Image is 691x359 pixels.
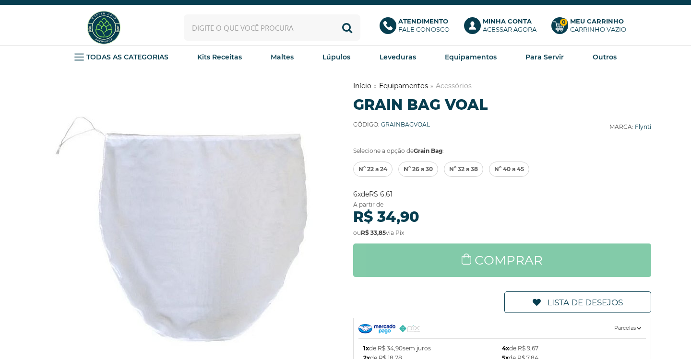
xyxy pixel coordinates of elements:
a: Nº 22 a 24 [353,162,393,177]
a: Nº 40 a 45 [489,162,529,177]
a: Flynti [635,123,651,130]
strong: R$ 6,61 [369,190,393,198]
b: Código: [353,121,380,128]
img: Hopfen Haus BrewShop [86,10,122,46]
span: de R$ 9,67 [502,344,538,353]
a: Comprar [353,243,651,277]
span: A partir de [353,201,383,208]
strong: Outros [593,53,617,61]
img: Grain Bag Voal [45,81,333,356]
button: Buscar [334,14,360,41]
a: TODAS AS CATEGORIAS [74,50,168,64]
b: 4x [502,345,509,352]
h1: Grain Bag Voal [353,96,651,114]
p: Fale conosco [398,17,450,34]
a: Lista de Desejos [504,291,651,313]
b: Meu Carrinho [570,17,624,25]
a: Acessórios [436,81,472,90]
a: Leveduras [380,50,416,64]
strong: TODAS AS CATEGORIAS [86,53,168,61]
span: de R$ 34,90 sem juros [363,344,431,353]
strong: Lúpulos [322,53,350,61]
strong: 0 [560,18,568,26]
img: PIX [399,325,420,332]
a: Nº 26 a 30 [398,162,438,177]
a: Início [353,81,371,90]
strong: R$ 33,85 [361,229,386,236]
strong: Kits Receitas [197,53,242,61]
b: Minha Conta [483,17,532,25]
a: Equipamentos [445,50,497,64]
b: Grain Bag [414,147,442,154]
span: Nº 40 a 45 [494,162,524,176]
b: 1x [363,345,369,352]
span: de [353,190,393,198]
a: Maltes [271,50,294,64]
strong: Maltes [271,53,294,61]
span: Nº 22 a 24 [358,162,387,176]
strong: 6x [353,190,361,198]
a: Parcelas [358,318,646,338]
b: Atendimento [398,17,448,25]
img: Mercado Pago Checkout PRO [358,324,395,334]
strong: Equipamentos [445,53,497,61]
strong: Leveduras [380,53,416,61]
span: GRAINBAGVOAL [381,121,430,128]
span: Parcelas [614,323,641,333]
b: Marca: [609,123,633,130]
a: Para Servir [525,50,564,64]
a: Outros [593,50,617,64]
p: Acessar agora [483,17,536,34]
span: ou via Pix [353,229,404,236]
a: Lúpulos [322,50,350,64]
a: Nº 32 a 38 [444,162,483,177]
strong: Para Servir [525,53,564,61]
a: Equipamentos [379,81,428,90]
input: Digite o que você procura [184,14,360,41]
a: AtendimentoFale conosco [380,17,455,38]
strong: R$ 34,90 [353,208,419,226]
span: Nº 26 a 30 [404,162,433,176]
span: Nº 32 a 38 [449,162,478,176]
a: Minha ContaAcessar agora [464,17,542,38]
span: Selecione a opção de : [353,147,444,154]
a: Kits Receitas [197,50,242,64]
div: Carrinho Vazio [570,25,626,34]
